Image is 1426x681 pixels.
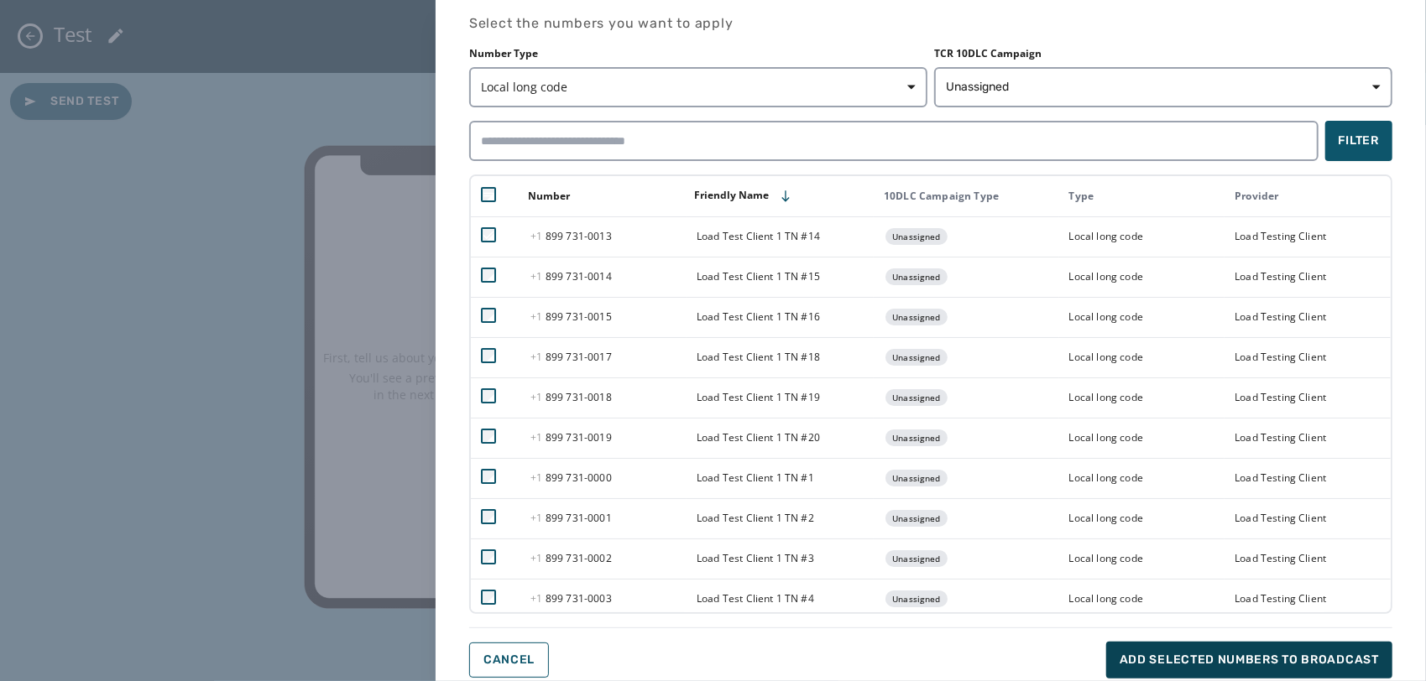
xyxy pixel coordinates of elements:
[687,418,874,458] td: Load Test Client 1 TN #20
[530,551,546,565] span: +1
[1225,579,1391,619] td: Load Testing Client
[530,350,611,364] span: 899 731 - 0017
[1339,133,1379,149] span: Filter
[687,458,874,498] td: Load Test Client 1 TN #1
[1225,498,1391,538] td: Load Testing Client
[1059,458,1225,498] td: Local long code
[687,182,799,210] button: Sort by [object Object]
[885,309,948,325] div: Unassigned
[885,228,948,245] div: Unassigned
[1059,297,1225,337] td: Local long code
[530,430,546,444] span: +1
[530,309,546,324] span: +1
[884,190,1058,203] div: 10DLC Campaign Type
[469,47,927,60] label: Number Type
[530,551,611,565] span: 899 731 - 0002
[946,79,1009,96] span: Unassigned
[530,390,611,404] span: 899 731 - 0018
[1059,579,1225,619] td: Local long code
[934,67,1392,107] button: Unassigned
[469,67,927,107] button: Local long code
[687,337,874,377] td: Load Test Client 1 TN #18
[934,47,1392,60] label: TCR 10DLC Campaign
[530,511,611,525] span: 899 731 - 0001
[530,229,611,243] span: 899 731 - 0013
[1225,216,1391,257] td: Load Testing Client
[483,653,535,667] span: Cancel
[687,498,874,538] td: Load Test Client 1 TN #2
[469,642,549,678] button: Cancel
[1225,377,1391,418] td: Load Testing Client
[1059,538,1225,579] td: Local long code
[1106,642,1392,678] button: Add selected numbers to broadcast
[885,268,948,285] div: Unassigned
[687,216,874,257] td: Load Test Client 1 TN #14
[885,429,948,446] div: Unassigned
[530,470,611,485] span: 899 731 - 0000
[1069,190,1225,203] div: Type
[530,511,546,525] span: +1
[687,538,874,579] td: Load Test Client 1 TN #3
[1120,652,1379,668] span: Add selected numbers to broadcast
[530,350,546,364] span: +1
[469,13,1392,34] h4: Select the numbers you want to apply
[1059,498,1225,538] td: Local long code
[687,377,874,418] td: Load Test Client 1 TN #19
[481,79,916,96] span: Local long code
[687,257,874,297] td: Load Test Client 1 TN #15
[1059,418,1225,458] td: Local long code
[530,591,546,606] span: +1
[530,269,611,283] span: 899 731 - 0014
[530,269,546,283] span: +1
[885,470,948,486] div: Unassigned
[1225,257,1391,297] td: Load Testing Client
[885,389,948,406] div: Unassigned
[1225,538,1391,579] td: Load Testing Client
[687,579,874,619] td: Load Test Client 1 TN #4
[530,470,546,485] span: +1
[1225,297,1391,337] td: Load Testing Client
[687,297,874,337] td: Load Test Client 1 TN #16
[885,349,948,366] div: Unassigned
[1235,190,1390,203] div: Provider
[885,510,948,527] div: Unassigned
[1059,337,1225,377] td: Local long code
[885,590,948,607] div: Unassigned
[1059,216,1225,257] td: Local long code
[1225,458,1391,498] td: Load Testing Client
[530,390,546,404] span: +1
[1225,337,1391,377] td: Load Testing Client
[1059,377,1225,418] td: Local long code
[1225,418,1391,458] td: Load Testing Client
[1325,121,1392,161] button: Filter
[530,430,611,444] span: 899 731 - 0019
[885,550,948,567] div: Unassigned
[530,591,611,606] span: 899 731 - 0003
[530,309,611,324] span: 899 731 - 0015
[521,183,577,210] button: Sort by [object Object]
[1059,257,1225,297] td: Local long code
[530,229,546,243] span: +1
